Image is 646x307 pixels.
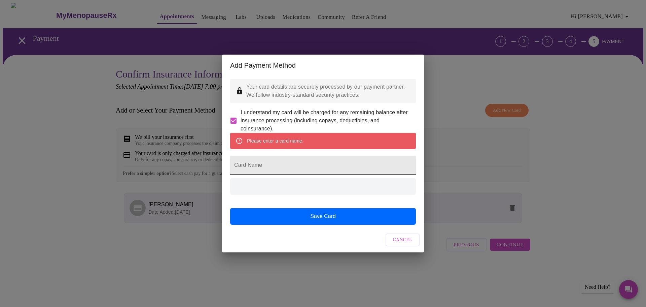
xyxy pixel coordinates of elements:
[247,135,303,147] div: Please enter a card name.
[230,208,416,225] button: Save Card
[386,234,420,247] button: Cancel
[230,60,416,71] h2: Add Payment Method
[241,109,410,133] span: I understand my card will be charged for any remaining balance after insurance processing (includ...
[246,83,410,99] p: Your card details are securely processed by our payment partner. We follow industry-standard secu...
[393,236,412,244] span: Cancel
